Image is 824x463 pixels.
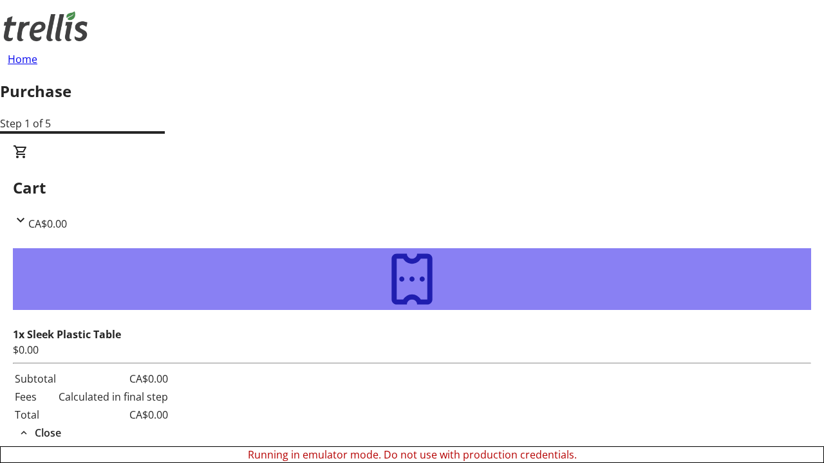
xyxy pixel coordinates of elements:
[14,388,57,405] td: Fees
[14,370,57,387] td: Subtotal
[58,370,169,387] td: CA$0.00
[58,406,169,423] td: CA$0.00
[13,232,811,441] div: CartCA$0.00
[14,406,57,423] td: Total
[35,425,61,440] span: Close
[13,327,121,341] strong: 1x Sleek Plastic Table
[13,176,811,199] h2: Cart
[13,425,66,440] button: Close
[13,144,811,232] div: CartCA$0.00
[58,388,169,405] td: Calculated in final step
[13,342,811,358] div: $0.00
[28,217,67,231] span: CA$0.00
